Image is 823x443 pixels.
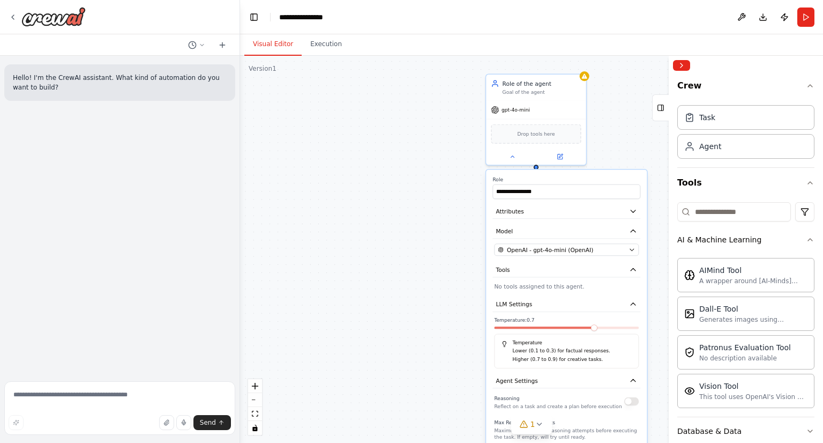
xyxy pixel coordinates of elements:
[496,265,510,274] span: Tools
[513,355,632,363] p: Higher (0.7 to 0.9) for creative tasks.
[496,207,523,215] span: Attributes
[13,73,227,92] p: Hello! I'm the CrewAI assistant. What kind of automation do you want to build?
[699,265,807,276] div: AIMind Tool
[501,339,632,345] h5: Temperature
[699,354,791,363] div: No description available
[699,393,807,401] div: This tool uses OpenAI's Vision API to describe the contents of an image.
[684,308,695,319] img: Dalletool
[517,130,555,138] span: Drop tools here
[507,246,593,254] span: OpenAI - gpt-4o-mini (OpenAI)
[664,56,673,443] button: Toggle Sidebar
[248,393,262,407] button: zoom out
[248,379,262,393] button: zoom in
[677,75,814,101] button: Crew
[530,419,535,430] span: 1
[492,224,640,239] button: Model
[502,107,530,113] span: gpt-4o-mini
[684,347,695,358] img: Patronusevaltool
[279,12,323,23] nav: breadcrumb
[248,379,262,435] div: React Flow controls
[492,297,640,312] button: LLM Settings
[677,101,814,167] div: Crew
[21,7,86,26] img: Logo
[494,317,534,323] span: Temperature: 0.7
[492,373,640,388] button: Agent Settings
[537,152,583,161] button: Open in side panel
[485,74,587,166] div: Role of the agentGoal of the agentgpt-4o-miniDrop tools hereRoleAttributesModelOpenAI - gpt-4o-mi...
[496,227,513,235] span: Model
[494,396,519,402] span: Reasoning
[214,39,231,51] button: Start a new chat
[492,204,640,219] button: Attributes
[503,79,581,87] div: Role of the agent
[244,33,302,56] button: Visual Editor
[511,415,552,434] button: 1
[513,348,632,356] p: Lower (0.1 to 0.3) for factual responses.
[492,262,640,277] button: Tools
[699,112,715,123] div: Task
[494,403,622,409] p: Reflect on a task and create a plan before execution
[302,33,350,56] button: Execution
[699,381,807,392] div: Vision Tool
[677,426,742,437] div: Database & Data
[246,10,261,25] button: Hide left sidebar
[699,277,807,285] div: A wrapper around [AI-Minds]([URL][DOMAIN_NAME]). Useful for when you need answers to questions fr...
[677,234,761,245] div: AI & Machine Learning
[494,419,639,426] label: Max Reasoning Attempts
[699,304,807,314] div: Dall-E Tool
[677,254,814,417] div: AI & Machine Learning
[496,300,532,308] span: LLM Settings
[494,427,639,440] p: Maximum number of reasoning attempts before executing the task. If empty, will try until ready.
[9,415,24,430] button: Improve this prompt
[699,315,807,324] div: Generates images using OpenAI's Dall-E model.
[496,376,537,385] span: Agent Settings
[176,415,191,430] button: Click to speak your automation idea
[249,64,276,73] div: Version 1
[494,282,639,290] p: No tools assigned to this agent.
[699,141,721,152] div: Agent
[492,176,640,183] label: Role
[494,243,639,256] button: OpenAI - gpt-4o-mini (OpenAI)
[673,60,690,71] button: Collapse right sidebar
[677,168,814,198] button: Tools
[699,342,791,353] div: Patronus Evaluation Tool
[248,407,262,421] button: fit view
[159,415,174,430] button: Upload files
[684,270,695,280] img: Aimindtool
[677,226,814,254] button: AI & Machine Learning
[248,421,262,435] button: toggle interactivity
[503,89,581,95] div: Goal of the agent
[200,418,216,427] span: Send
[184,39,210,51] button: Switch to previous chat
[684,386,695,396] img: Visiontool
[193,415,231,430] button: Send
